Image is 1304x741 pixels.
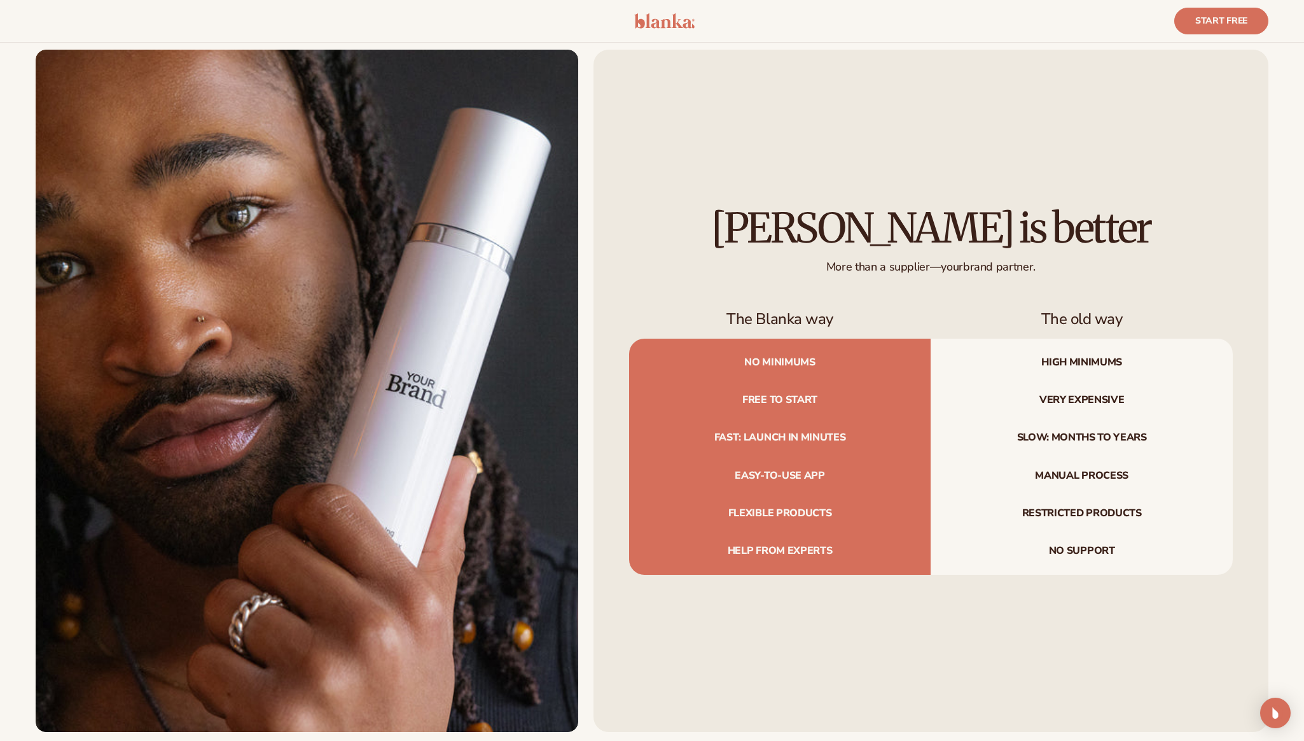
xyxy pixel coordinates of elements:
span: No support [931,532,1233,575]
img: logo [634,13,695,29]
span: No minimums [629,339,931,381]
a: Start free [1174,8,1268,34]
span: Restricted products [931,495,1233,532]
span: Slow: months to years [931,419,1233,456]
span: Very expensive [931,381,1233,419]
span: Free to start [629,381,931,419]
span: Easy-to-use app [629,457,931,495]
div: More than a supplier—your brand partner. [629,250,1233,274]
span: Fast: launch in minutes [629,419,931,456]
span: Help from experts [629,532,931,575]
div: Open Intercom Messenger [1260,698,1291,728]
span: Flexible products [629,495,931,532]
h3: The Blanka way [629,310,931,328]
span: High minimums [931,339,1233,381]
img: Man with beauty product in hand [36,50,578,732]
h2: [PERSON_NAME] is better [629,207,1233,250]
span: Manual process [931,457,1233,495]
h3: The old way [931,310,1233,328]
